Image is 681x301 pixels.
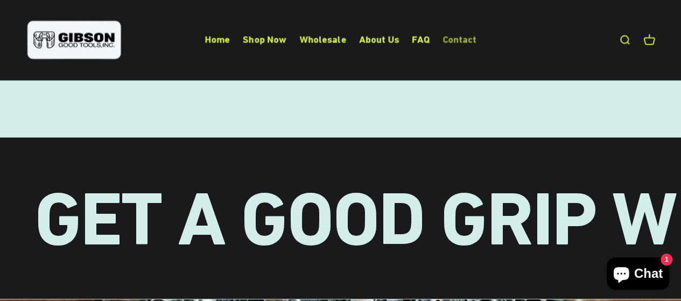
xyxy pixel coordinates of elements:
a: Shop Now [243,34,286,45]
a: About Us [359,34,399,45]
inbox-online-store-chat: Shopify online store chat [603,257,672,292]
a: FAQ [412,34,430,45]
a: Home [205,34,230,45]
a: Wholesale [299,34,346,45]
a: Contact [443,34,476,45]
